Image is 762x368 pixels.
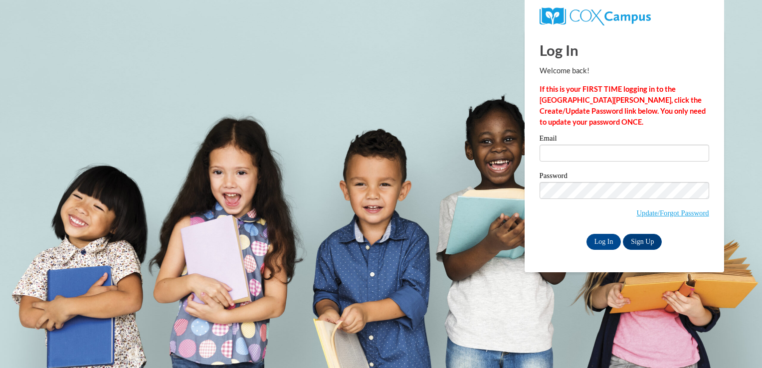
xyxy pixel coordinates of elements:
a: COX Campus [540,11,651,20]
a: Update/Forgot Password [637,209,709,217]
h1: Log In [540,40,709,60]
a: Sign Up [623,234,662,250]
strong: If this is your FIRST TIME logging in to the [GEOGRAPHIC_DATA][PERSON_NAME], click the Create/Upd... [540,85,706,126]
label: Email [540,135,709,145]
input: Log In [586,234,621,250]
label: Password [540,172,709,182]
img: COX Campus [540,7,651,25]
p: Welcome back! [540,65,709,76]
